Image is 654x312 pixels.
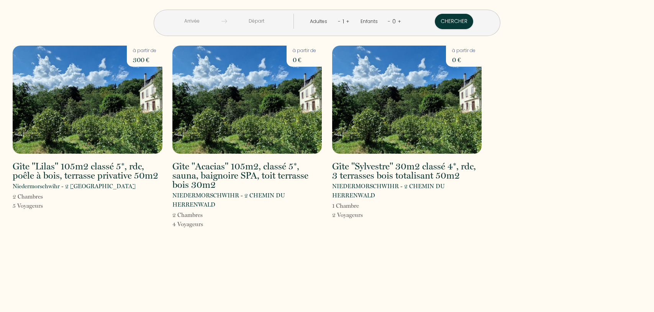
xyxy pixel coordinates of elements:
[338,18,341,25] a: -
[13,192,43,201] p: 2 Chambre
[346,18,349,25] a: +
[452,47,475,54] p: à partir de
[41,202,43,209] span: s
[293,47,316,54] p: à partir de
[293,54,316,65] p: 0 €
[452,54,475,65] p: 0 €
[133,47,156,54] p: à partir de
[13,201,43,210] p: 5 Voyageur
[435,14,473,29] button: Chercher
[13,162,162,180] h2: Gîte "Lilas" 105m2 classé 5*, rdc, poêle à bois, terrasse privative 50m2
[172,210,203,220] p: 2 Chambre
[163,14,221,29] input: Arrivée
[332,210,363,220] p: 2 Voyageur
[332,46,482,154] img: rental-image
[172,162,322,189] h2: Gîte "Acacias" 105m2, classé 5*, sauna, baignoire SPA, toit terrasse bois 30m2
[361,18,380,25] div: Enfants
[221,18,227,24] img: guests
[310,18,330,25] div: Adultes
[390,15,398,28] div: 0
[332,201,363,210] p: 1 Chambre
[332,162,482,180] h2: Gîte "Sylvestre" 30m2 classé 4*, rdc, 3 terrasses bois totalisant 50m2
[13,46,162,154] img: rental-image
[361,212,363,218] span: s
[172,220,203,229] p: 4 Voyageur
[332,182,482,200] p: NIEDERMORSCHWIHR - 2 CHEMIN DU HERRENWALD
[227,14,286,29] input: Départ
[172,46,322,154] img: rental-image
[172,191,322,209] p: NIEDERMORSCHWIHR - 2 CHEMIN DU HERRENWALD
[41,193,43,200] span: s
[133,54,156,65] p: 300 €
[388,18,390,25] a: -
[341,15,346,28] div: 1
[398,18,401,25] a: +
[201,221,203,228] span: s
[200,212,203,218] span: s
[13,182,136,191] p: Niedermorschwihr - 2 [GEOGRAPHIC_DATA]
